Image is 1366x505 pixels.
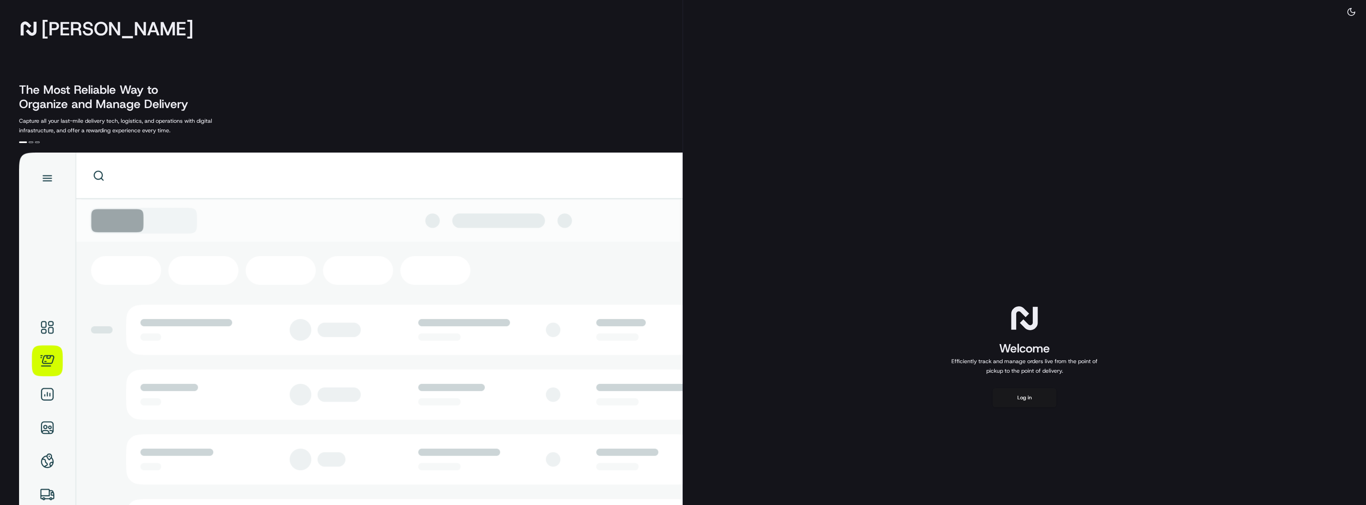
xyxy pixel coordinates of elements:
[19,83,197,111] h2: The Most Reliable Way to Organize and Manage Delivery
[993,388,1056,407] button: Log in
[948,356,1101,375] p: Efficiently track and manage orders live from the point of pickup to the point of delivery.
[19,116,248,135] p: Capture all your last-mile delivery tech, logistics, and operations with digital infrastructure, ...
[41,21,193,37] span: [PERSON_NAME]
[948,341,1101,356] h1: Welcome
